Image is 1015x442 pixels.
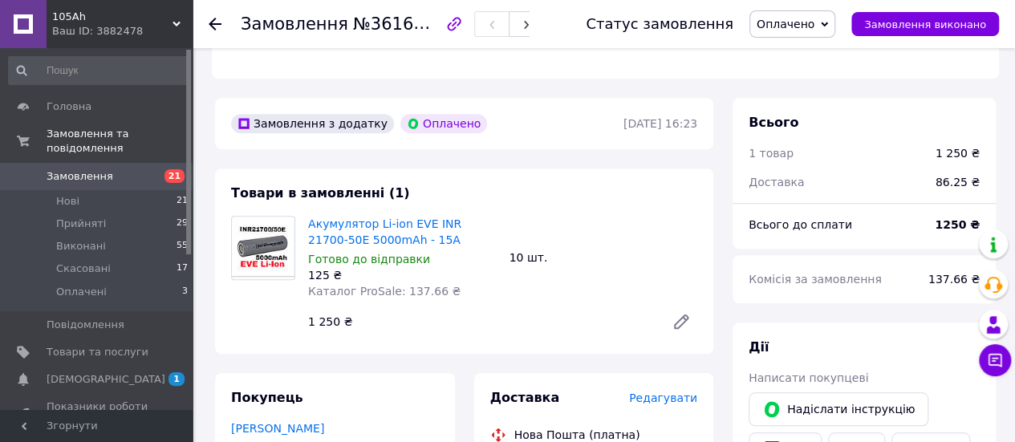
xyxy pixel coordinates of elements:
[623,117,697,130] time: [DATE] 16:23
[56,194,79,209] span: Нові
[47,169,113,184] span: Замовлення
[47,318,124,332] span: Повідомлення
[168,372,185,386] span: 1
[177,239,188,253] span: 55
[308,267,497,283] div: 125 ₴
[8,56,189,85] input: Пошук
[231,390,303,405] span: Покупець
[56,262,111,276] span: Скасовані
[231,422,324,435] a: [PERSON_NAME]
[232,220,294,277] img: Акумулятор Li-ion EVE INR 21700-50E 5000mAh - 15A
[47,99,91,114] span: Головна
[979,344,1011,376] button: Чат з покупцем
[864,18,986,30] span: Замовлення виконано
[851,12,999,36] button: Замовлення виконано
[52,10,173,24] span: 105Ah
[749,392,928,426] button: Надіслати інструкцію
[353,14,467,34] span: №361641524
[749,147,794,160] span: 1 товар
[231,114,394,133] div: Замовлення з додатку
[757,18,814,30] span: Оплачено
[47,399,148,428] span: Показники роботи компанії
[749,339,769,355] span: Дії
[47,345,148,359] span: Товари та послуги
[47,372,165,387] span: [DEMOGRAPHIC_DATA]
[47,127,193,156] span: Замовлення та повідомлення
[749,218,852,231] span: Всього до сплати
[164,169,185,183] span: 21
[490,390,560,405] span: Доставка
[749,273,882,286] span: Комісія за замовлення
[400,114,487,133] div: Оплачено
[308,285,461,298] span: Каталог ProSale: 137.66 ₴
[52,24,193,39] div: Ваш ID: 3882478
[56,217,106,231] span: Прийняті
[231,185,410,201] span: Товари в замовленні (1)
[209,16,221,32] div: Повернутися назад
[56,239,106,253] span: Виконані
[241,14,348,34] span: Замовлення
[749,371,868,384] span: Написати покупцеві
[936,145,980,161] div: 1 250 ₴
[928,273,980,286] span: 137.66 ₴
[302,310,659,333] div: 1 250 ₴
[182,285,188,299] span: 3
[629,391,697,404] span: Редагувати
[177,217,188,231] span: 29
[308,217,461,246] a: Акумулятор Li-ion EVE INR 21700-50E 5000mAh - 15A
[935,218,980,231] b: 1250 ₴
[749,176,804,189] span: Доставка
[308,253,430,266] span: Готово до відправки
[926,164,989,200] div: 86.25 ₴
[586,16,733,32] div: Статус замовлення
[56,285,107,299] span: Оплачені
[177,194,188,209] span: 21
[749,115,798,130] span: Всього
[177,262,188,276] span: 17
[665,306,697,338] a: Редагувати
[503,246,704,269] div: 10 шт.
